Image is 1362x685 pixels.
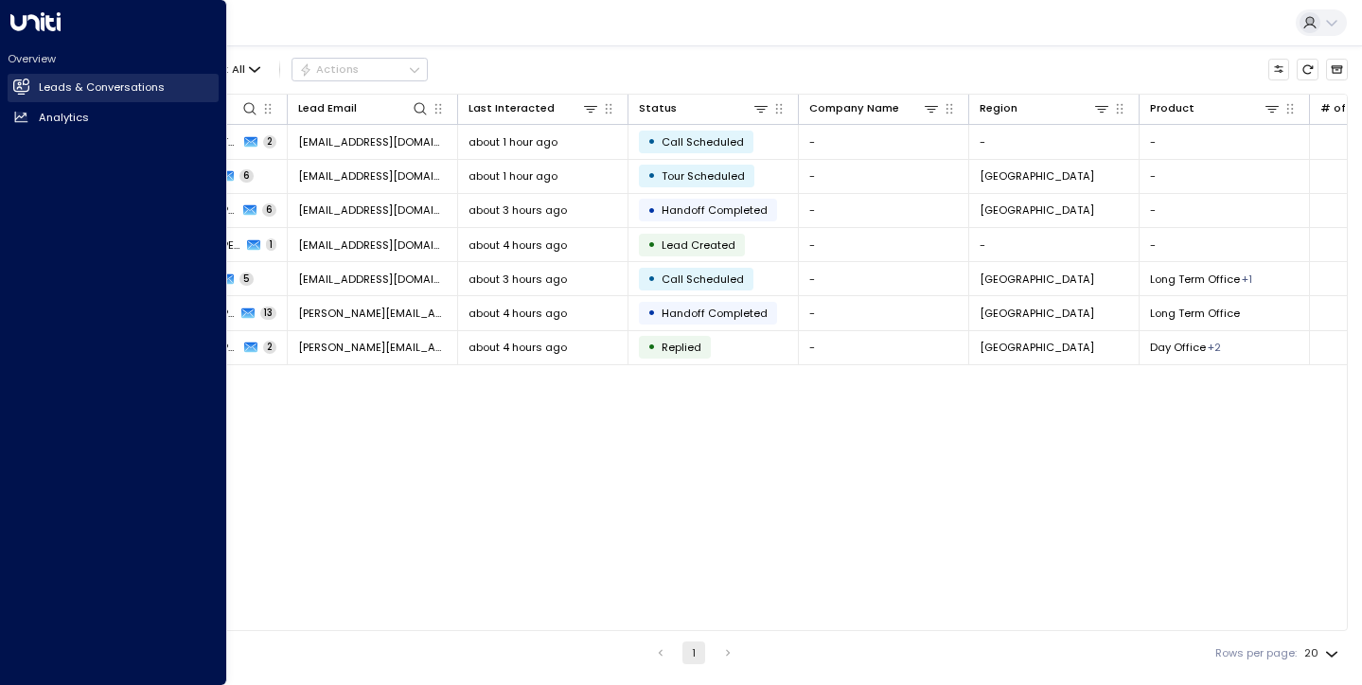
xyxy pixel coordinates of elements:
[682,641,705,664] button: page 1
[298,340,447,355] span: ruiz.soledad@gmail.com
[662,202,768,218] span: Handoff Completed
[469,99,555,117] div: Last Interacted
[469,202,567,218] span: about 3 hours ago
[1268,59,1290,80] button: Customize
[39,79,165,96] h2: Leads & Conversations
[1150,272,1240,287] span: Long Term Office
[1140,228,1310,261] td: -
[639,99,677,117] div: Status
[469,168,557,184] span: about 1 hour ago
[262,203,276,217] span: 6
[647,232,656,257] div: •
[298,306,447,321] span: ruiz.soledad@gmail.com
[980,168,1094,184] span: Porto
[648,641,740,664] nav: pagination navigation
[1140,125,1310,158] td: -
[1150,306,1240,321] span: Long Term Office
[39,110,89,126] h2: Analytics
[1150,340,1206,355] span: Day Office
[263,341,276,354] span: 2
[298,237,447,253] span: coenstolk75@gmail.com
[239,272,254,286] span: 5
[799,125,969,158] td: -
[662,340,701,355] span: Replied
[980,99,1017,117] div: Region
[799,331,969,364] td: -
[239,169,254,183] span: 6
[647,334,656,360] div: •
[292,58,428,80] button: Actions
[263,135,276,149] span: 2
[1297,59,1318,80] span: Refresh
[469,340,567,355] span: about 4 hours ago
[1326,59,1348,80] button: Archived Leads
[809,99,940,117] div: Company Name
[647,198,656,223] div: •
[298,134,447,149] span: dteixeira+test2@gmail.com
[647,300,656,325] div: •
[1208,340,1221,355] div: Long Term Office,Workstation
[1140,194,1310,227] td: -
[639,99,769,117] div: Status
[662,272,744,287] span: Call Scheduled
[299,62,359,76] div: Actions
[980,272,1094,287] span: Madrid
[469,272,567,287] span: about 3 hours ago
[469,306,567,321] span: about 4 hours ago
[980,340,1094,355] span: Barcelona
[469,134,557,149] span: about 1 hour ago
[232,63,245,76] span: All
[647,129,656,154] div: •
[8,51,219,66] h2: Overview
[1304,641,1342,665] div: 20
[799,160,969,193] td: -
[260,307,276,320] span: 13
[292,58,428,80] div: Button group with a nested menu
[799,194,969,227] td: -
[1150,99,1194,117] div: Product
[298,202,447,218] span: coenstolk75@gmail.com
[1140,160,1310,193] td: -
[8,103,219,132] a: Analytics
[662,134,744,149] span: Call Scheduled
[647,163,656,188] div: •
[799,262,969,295] td: -
[969,228,1140,261] td: -
[266,238,276,252] span: 1
[647,266,656,291] div: •
[298,168,447,184] span: dteixeira@gmail.com
[799,228,969,261] td: -
[662,237,735,253] span: Lead Created
[298,99,429,117] div: Lead Email
[799,296,969,329] td: -
[980,99,1110,117] div: Region
[662,168,745,184] span: Tour Scheduled
[469,99,599,117] div: Last Interacted
[298,99,357,117] div: Lead Email
[1150,99,1281,117] div: Product
[809,99,899,117] div: Company Name
[662,306,768,321] span: Handoff Completed
[298,272,447,287] span: turok3000@gmail.com
[1215,645,1297,661] label: Rows per page:
[469,237,567,253] span: about 4 hours ago
[980,202,1094,218] span: Leiden
[8,74,219,102] a: Leads & Conversations
[980,306,1094,321] span: Barcelona
[1242,272,1252,287] div: Workstation
[969,125,1140,158] td: -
